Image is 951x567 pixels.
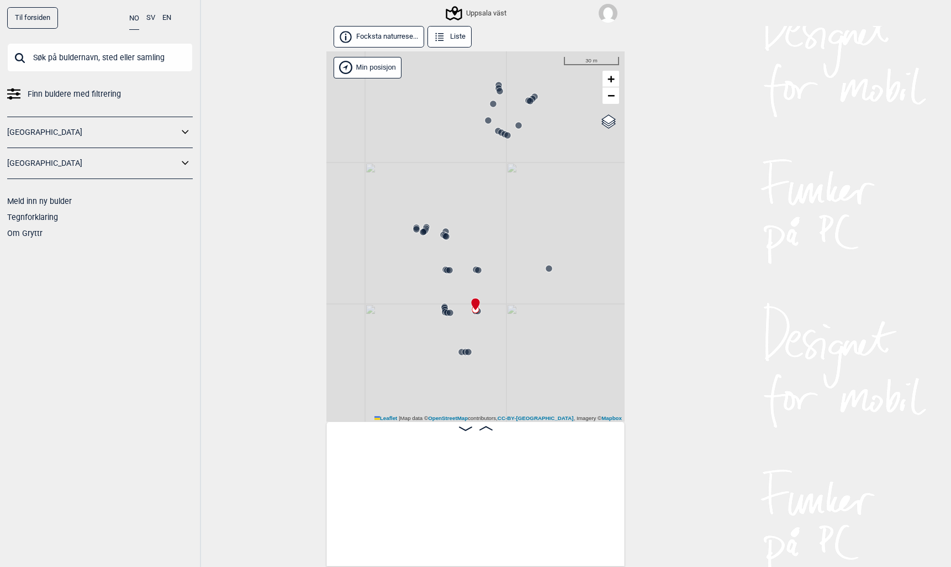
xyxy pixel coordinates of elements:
a: CC-BY-[GEOGRAPHIC_DATA] [498,415,574,421]
span: + [607,72,615,86]
a: Om Gryttr [7,229,43,238]
div: Vis min posisjon [334,57,401,78]
button: Focksta naturrese... [334,26,424,48]
button: Liste [427,26,472,48]
a: Layers [598,109,619,134]
input: Søk på buldernavn, sted eller samling [7,43,193,72]
span: Finn buldere med filtrering [28,86,121,102]
button: NO [129,7,139,30]
a: Meld inn ny bulder [7,197,72,206]
button: SV [146,7,155,29]
button: EN [162,7,171,29]
a: Mapbox [601,415,622,421]
a: Til forsiden [7,7,58,29]
a: Leaflet [374,415,397,421]
a: Zoom in [603,71,619,87]
a: Finn buldere med filtrering [7,86,193,102]
div: Map data © contributors, , Imagery © [372,414,625,422]
span: − [607,88,615,102]
span: | [399,415,400,421]
a: [GEOGRAPHIC_DATA] [7,124,178,140]
div: Uppsala väst [447,7,506,20]
a: OpenStreetMap [428,415,468,421]
div: 30 m [564,57,619,66]
a: Tegnforklaring [7,213,58,222]
img: User fallback1 [599,4,617,23]
a: Zoom out [603,87,619,104]
a: [GEOGRAPHIC_DATA] [7,155,178,171]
